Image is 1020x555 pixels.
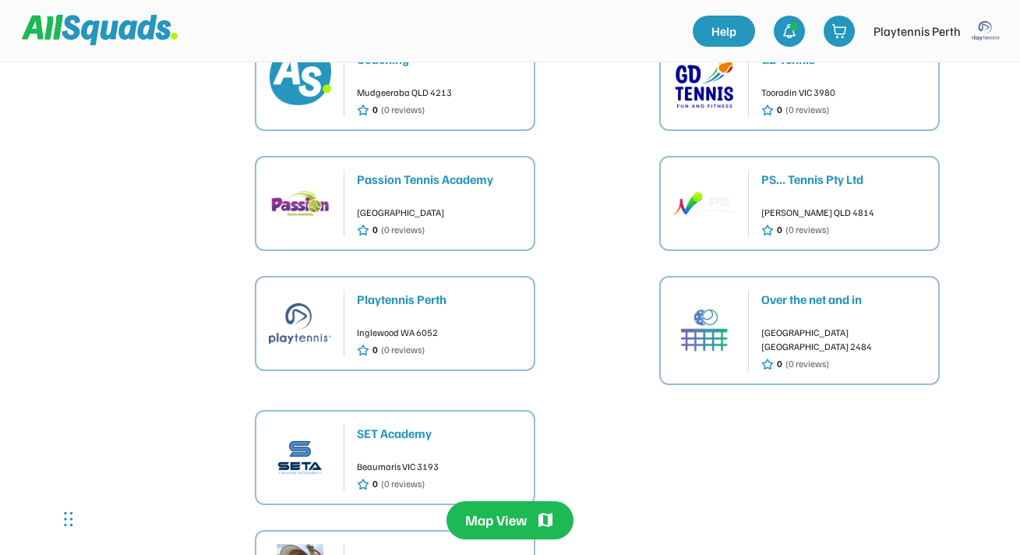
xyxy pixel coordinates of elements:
[777,103,782,117] div: 0
[777,223,782,237] div: 0
[970,16,1001,47] img: playtennis%20blue%20logo%201.png
[372,477,378,491] div: 0
[673,52,736,115] img: PNG%20BLUE.png
[761,170,926,189] div: PS... Tennis Pty Ltd
[357,104,369,117] img: star-01%20%282%29.svg
[357,478,369,491] img: star-01%20%282%29.svg
[761,206,926,220] div: [PERSON_NAME] QLD 4814
[785,103,829,117] div: (0 reviews)
[357,206,521,220] div: [GEOGRAPHIC_DATA]
[831,23,847,39] img: shopping-cart-01%20%281%29.svg
[357,344,369,357] img: star-01%20%282%29.svg
[357,424,521,443] div: SET Academy
[777,357,782,371] div: 0
[761,104,774,117] img: star-01%20%282%29.svg
[372,103,378,117] div: 0
[673,172,736,235] img: PS...Tennis_SSa-R01b_Mil%20small%20size.png
[673,299,736,362] img: 1000005499.png
[761,290,926,309] div: Over the net and in
[357,224,369,237] img: star-01%20%282%29.svg
[381,223,425,237] div: (0 reviews)
[761,358,774,371] img: star-01%20%282%29.svg
[269,292,331,355] img: playtennis%20blue%20logo%201.png
[357,326,521,340] div: Inglewood WA 6052
[269,43,331,105] img: AS-100x100%402x.png
[761,224,774,237] img: star-01%20%282%29.svg
[782,23,797,39] img: bell-03%20%281%29.svg
[761,326,926,354] div: [GEOGRAPHIC_DATA] [GEOGRAPHIC_DATA] 2484
[357,460,521,474] div: Beaumaris VIC 3193
[381,343,425,357] div: (0 reviews)
[22,15,178,44] img: Squad%20Logo.svg
[785,223,829,237] div: (0 reviews)
[874,22,961,41] div: Playtennis Perth
[269,426,331,489] img: SETA%20new%20logo%20blue.png
[785,357,829,371] div: (0 reviews)
[381,477,425,491] div: (0 reviews)
[465,511,527,530] div: Map View
[372,223,378,237] div: 0
[357,290,521,309] div: Playtennis Perth
[761,86,926,100] div: Tooradin VIC 3980
[269,172,331,235] img: logo_square.gif
[381,103,425,117] div: (0 reviews)
[372,343,378,357] div: 0
[357,86,521,100] div: Mudgeeraba QLD 4213
[357,170,521,189] div: Passion Tennis Academy
[693,16,755,47] a: Help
